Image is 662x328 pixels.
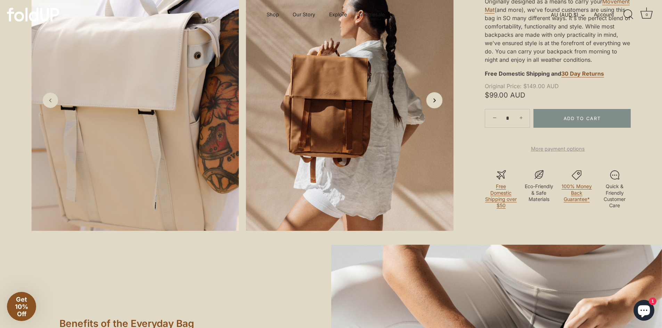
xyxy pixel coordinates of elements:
[502,109,513,128] input: Quantity
[485,83,629,89] span: $149.00 AUD
[250,8,402,21] div: Primary navigation
[533,109,631,128] button: Add to Cart
[485,145,631,153] a: More payment options
[561,70,604,77] a: 30 Day Returns
[594,10,626,19] a: Account
[598,183,631,209] p: Quick & Friendly Customer Care
[523,183,555,202] p: Eco-Friendly & Safe Materials
[562,183,592,202] a: 100% Money Back Guarantee*
[426,92,443,109] a: Next slide
[485,183,517,209] a: Free Domestic Shipping over $50
[514,110,530,126] a: +
[485,92,631,98] span: $99.00 AUD
[631,300,656,322] inbox-online-store-chat: Shopify online store chat
[287,8,321,21] a: Our Story
[354,8,391,21] a: Wholesale
[323,8,353,21] a: Explore
[15,296,28,318] span: Get 10% Off
[486,110,501,125] a: −
[7,292,36,321] div: Get 10% Off
[43,93,58,108] a: Previous slide
[643,11,650,18] div: 0
[621,7,636,22] a: Search
[639,7,654,22] a: Cart
[261,8,285,21] a: Shop
[485,70,561,77] strong: Free Domestic Shipping and
[551,12,592,18] button: AU (AUD $)
[7,8,59,22] img: foldUP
